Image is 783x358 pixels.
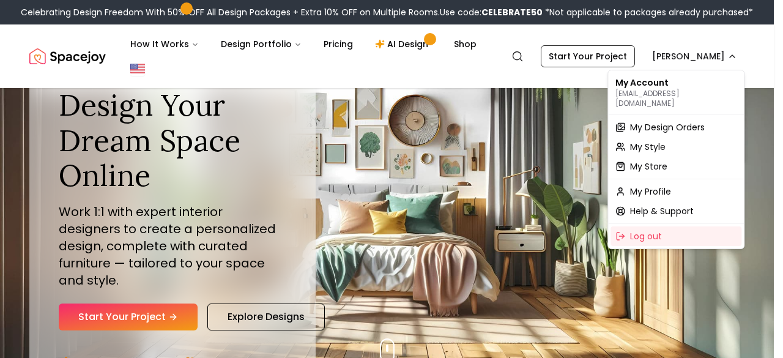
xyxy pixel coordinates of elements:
[610,182,741,201] a: My Profile
[610,137,741,157] a: My Style
[630,141,666,153] span: My Style
[630,121,705,133] span: My Design Orders
[630,205,694,217] span: Help & Support
[610,157,741,176] a: My Store
[630,160,667,173] span: My Store
[615,89,737,108] p: [EMAIL_ADDRESS][DOMAIN_NAME]
[610,117,741,137] a: My Design Orders
[610,201,741,221] a: Help & Support
[610,73,741,112] div: My Account
[630,230,662,242] span: Log out
[630,185,671,198] span: My Profile
[607,70,744,249] div: [PERSON_NAME]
